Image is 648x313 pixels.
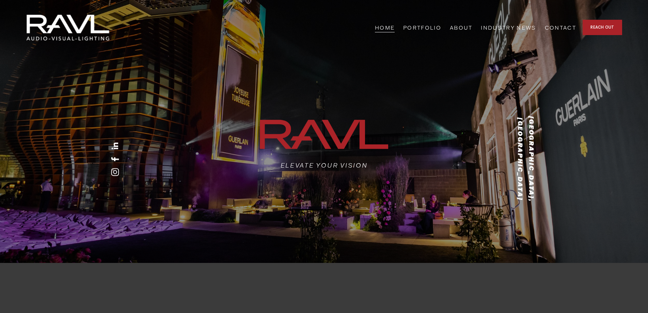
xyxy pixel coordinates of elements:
a: CONTACT [545,22,576,33]
a: LinkedIn [111,142,119,150]
a: PORTFOLIO [403,22,441,33]
a: REACH OUT [583,20,622,35]
em: [GEOGRAPHIC_DATA], [GEOGRAPHIC_DATA] [516,116,536,204]
a: Facebook [111,155,119,163]
a: INDUSTRY NEWS [481,22,536,33]
em: ELEVATE YOUR VISION [281,161,368,169]
a: HOME [375,22,395,33]
a: Instagram [111,168,119,176]
a: ABOUT [450,22,473,33]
